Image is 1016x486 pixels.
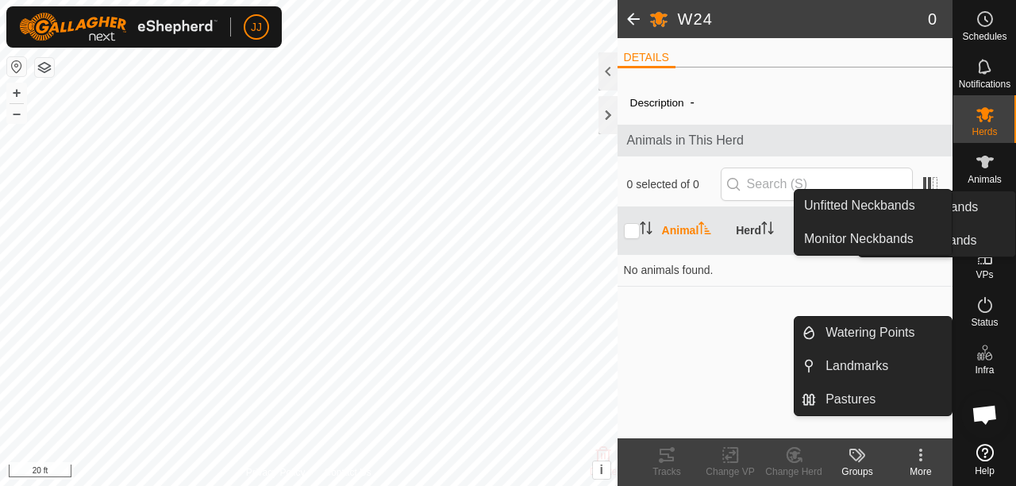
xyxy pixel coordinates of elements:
span: - [684,89,701,115]
span: Monitor Neckbands [804,229,914,249]
span: 0 [928,7,937,31]
span: Animals in This Herd [627,131,943,150]
p-sorticon: Activate to sort [698,224,711,237]
a: Privacy Policy [246,465,306,480]
span: Status [971,318,998,327]
li: Landmarks [795,350,952,382]
span: VPs [976,270,993,280]
div: Open chat [961,391,1009,438]
span: Infra [975,365,994,375]
span: Unfitted Neckbands [804,196,915,215]
p-sorticon: Activate to sort [640,224,652,237]
a: Help [953,438,1016,482]
li: Pastures [795,384,952,415]
th: Herd [729,207,804,255]
div: Change Herd [762,465,825,479]
div: Groups [825,465,889,479]
div: More [889,465,952,479]
button: i [593,461,610,479]
button: Map Layers [35,58,54,77]
a: Unfitted Neckbands [795,190,952,222]
a: Contact Us [324,465,371,480]
a: Watering Points [816,317,952,349]
span: Herds [972,127,997,137]
span: i [599,463,602,476]
li: Watering Points [795,317,952,349]
h2: W24 [678,10,928,29]
th: Animal [656,207,730,255]
span: Help [975,466,995,476]
span: Landmarks [825,357,888,376]
img: Gallagher Logo [19,13,217,41]
span: Schedules [962,32,1006,41]
span: JJ [251,19,262,36]
td: No animals found. [618,254,952,286]
span: Notifications [959,79,1010,89]
button: + [7,83,26,102]
div: Change VP [698,465,762,479]
button: Reset Map [7,57,26,76]
span: Watering Points [825,323,914,342]
p-sorticon: Activate to sort [761,224,774,237]
input: Search (S) [721,168,913,201]
a: Pastures [816,384,952,415]
li: DETAILS [618,49,675,68]
span: Animals [968,175,1002,184]
span: Pastures [825,390,876,409]
button: – [7,104,26,123]
div: Tracks [635,465,698,479]
a: Monitor Neckbands [795,223,952,255]
span: 0 selected of 0 [627,176,721,193]
a: Landmarks [816,350,952,382]
label: Description [630,97,684,109]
